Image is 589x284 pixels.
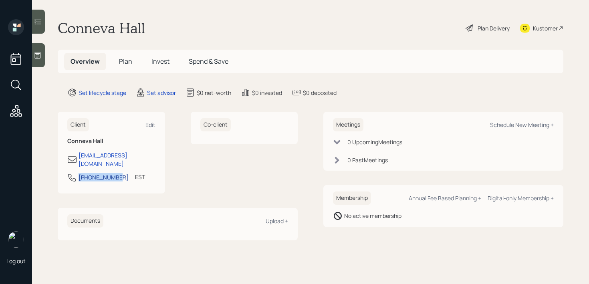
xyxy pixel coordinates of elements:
[266,217,288,225] div: Upload +
[344,211,401,220] div: No active membership
[197,89,231,97] div: $0 net-worth
[79,173,129,181] div: [PHONE_NUMBER]
[8,232,24,248] img: retirable_logo.png
[67,214,103,228] h6: Documents
[6,257,26,265] div: Log out
[490,121,554,129] div: Schedule New Meeting +
[303,89,337,97] div: $0 deposited
[333,118,363,131] h6: Meetings
[67,138,155,145] h6: Conneva Hall
[145,121,155,129] div: Edit
[147,89,176,97] div: Set advisor
[135,173,145,181] div: EST
[409,194,481,202] div: Annual Fee Based Planning +
[333,191,371,205] h6: Membership
[189,57,228,66] span: Spend & Save
[478,24,510,32] div: Plan Delivery
[119,57,132,66] span: Plan
[79,151,155,168] div: [EMAIL_ADDRESS][DOMAIN_NAME]
[67,118,89,131] h6: Client
[151,57,169,66] span: Invest
[488,194,554,202] div: Digital-only Membership +
[347,156,388,164] div: 0 Past Meeting s
[252,89,282,97] div: $0 invested
[200,118,231,131] h6: Co-client
[58,19,145,37] h1: Conneva Hall
[347,138,402,146] div: 0 Upcoming Meeting s
[79,89,126,97] div: Set lifecycle stage
[71,57,100,66] span: Overview
[533,24,558,32] div: Kustomer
